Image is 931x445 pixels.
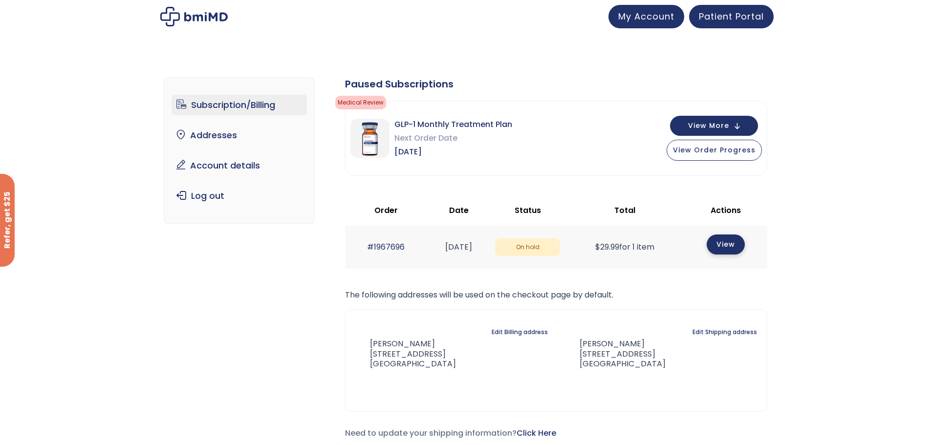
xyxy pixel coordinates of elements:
[345,427,556,439] span: Need to update your shipping information?
[595,241,600,253] span: $
[515,205,541,216] span: Status
[667,140,762,161] button: View Order Progress
[517,427,556,439] a: Click Here
[618,10,674,22] span: My Account
[614,205,635,216] span: Total
[374,205,398,216] span: Order
[350,119,390,158] img: GLP-1 Monthly Treatment Plan
[670,116,758,136] button: View More
[492,325,548,339] a: Edit Billing address
[688,123,729,129] span: View More
[164,77,315,224] nav: Account pages
[449,205,469,216] span: Date
[355,339,456,369] address: [PERSON_NAME] [STREET_ADDRESS] [GEOGRAPHIC_DATA]
[564,339,666,369] address: [PERSON_NAME] [STREET_ADDRESS] [GEOGRAPHIC_DATA]
[595,241,619,253] span: 29.99
[565,226,684,268] td: for 1 item
[172,155,307,176] a: Account details
[335,96,386,109] span: Medical Review
[172,95,307,115] a: Subscription/Billing
[495,238,560,256] span: On hold
[345,288,767,302] p: The following addresses will be used on the checkout page by default.
[673,145,756,155] span: View Order Progress
[707,234,745,254] a: View
[608,5,684,28] a: My Account
[160,7,228,26] img: My account
[711,205,741,216] span: Actions
[172,125,307,146] a: Addresses
[445,241,472,253] time: [DATE]
[699,10,764,22] span: Patient Portal
[367,241,405,253] a: #1967696
[394,131,512,145] span: Next Order Date
[394,145,512,159] span: [DATE]
[172,186,307,206] a: Log out
[693,325,757,339] a: Edit Shipping address
[345,77,767,91] div: Paused Subscriptions
[689,5,774,28] a: Patient Portal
